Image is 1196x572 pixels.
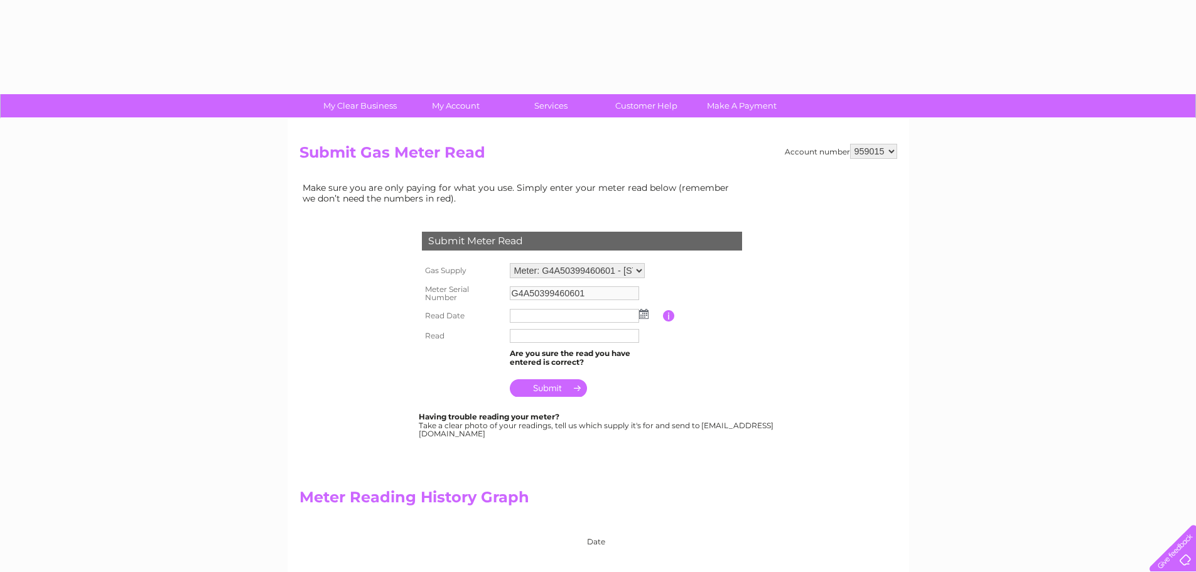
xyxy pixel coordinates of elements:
[595,94,698,117] a: Customer Help
[785,144,897,159] div: Account number
[510,379,587,397] input: Submit
[419,281,507,306] th: Meter Serial Number
[404,94,507,117] a: My Account
[690,94,794,117] a: Make A Payment
[419,260,507,281] th: Gas Supply
[419,412,559,421] b: Having trouble reading your meter?
[387,525,739,546] div: Date
[422,232,742,251] div: Submit Meter Read
[499,94,603,117] a: Services
[419,306,507,326] th: Read Date
[299,488,739,512] h2: Meter Reading History Graph
[419,413,775,438] div: Take a clear photo of your readings, tell us which supply it's for and send to [EMAIL_ADDRESS][DO...
[663,310,675,321] input: Information
[299,144,897,168] h2: Submit Gas Meter Read
[639,309,649,319] img: ...
[299,180,739,206] td: Make sure you are only paying for what you use. Simply enter your meter read below (remember we d...
[507,346,663,370] td: Are you sure the read you have entered is correct?
[419,326,507,346] th: Read
[308,94,412,117] a: My Clear Business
